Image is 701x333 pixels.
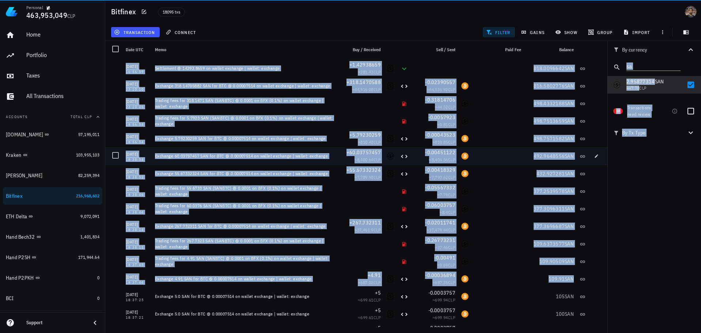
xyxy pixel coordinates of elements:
span: SAN [565,135,574,142]
button: filter [483,27,515,37]
div: [DOMAIN_NAME] [6,132,43,138]
span: By Tx Type [613,129,686,137]
div: Balance [524,41,577,58]
div: 18:38:46 [126,193,149,197]
span: 57,195,011 [78,132,99,137]
div: [PERSON_NAME] [6,173,42,179]
div: 18:56:54 [126,140,149,144]
span: CLP [374,157,381,162]
div: BTC-icon [461,170,469,177]
span: CLP [448,315,455,320]
span: filter [488,29,511,35]
span: SAN [565,293,574,300]
span: 0.69 [440,262,448,268]
span: 687.02 [360,280,373,285]
span: ≈ [440,209,455,215]
span: -0.0003757 [428,325,456,331]
span: 810.48 [360,139,373,145]
div: BTC-icon [461,223,469,230]
span: SAN [565,258,574,265]
span: SAN [565,100,574,107]
span: -0.06003757 [425,202,455,208]
span: gains [522,29,544,35]
span: 699.94 [435,297,448,303]
span: -0.0003757 [428,307,456,314]
div: Exchange 5.79230259 SAN for BTC @ 0.00007514 on wallet exchange | wallet: exchange [155,136,334,141]
span: group [590,29,613,35]
div: Date UTC [123,41,152,58]
div: 16:56:59 [126,70,149,74]
div: ETH Delta [6,213,27,220]
span: CLP [448,157,455,162]
div: Exchange 4.91 SAN for BTC @ 0.00007514 on wallet exchange | wallet: exchange [155,276,334,282]
span: CLP [448,87,455,92]
div: Paid Fee [471,41,524,58]
span: 7.79 [440,192,448,197]
span: +4.91 [368,272,381,279]
span: SAN [565,188,574,194]
span: CLP [448,104,455,110]
span: 109.90509 [539,258,565,265]
div: SAN-icon [613,81,621,88]
div: Support [26,320,85,326]
button: gains [518,27,549,37]
div: Taxes [26,72,99,79]
span: 8,400.64 [357,157,374,162]
span: +5 [375,290,381,296]
div: [DATE] [126,256,149,263]
div: [DATE] [126,63,149,70]
div: 18:38:11 [126,246,149,249]
div: Buy / Received [337,41,384,58]
span: ≈ [358,297,381,303]
span: +5.79230259 [349,132,381,138]
div: 18:56:54 [126,123,149,126]
div: [DATE] [126,80,149,88]
span: Sell / Sent [436,47,455,52]
span: 2.95877314 [626,78,655,85]
div: Sell / Sent [412,41,458,58]
img: LedgiFi [6,6,18,18]
div: [DATE] [126,221,149,228]
span: +5 [375,325,381,331]
div: [DATE] [126,116,149,123]
div: 18:38:54 [126,158,149,162]
button: group [585,27,617,37]
div: Hand Bech32 [6,234,35,240]
span: 699.61 [360,297,373,303]
span: show [557,29,577,35]
div: Exchange 60.03757457 SAN for BTC @ 0.00007514 on wallet exchange | wallet: exchange [155,153,334,159]
span: CLP [374,227,381,232]
div: Exchange 318.14705882 SAN for BTC @ 0.00007514 on wallet exchange | wallet: exchange [155,83,334,89]
button: By currency [607,41,701,58]
div: SAN-icon [387,65,394,72]
span: Date UTC [126,47,143,52]
span: SAN [565,311,574,317]
div: 18:38:44 [126,211,149,214]
div: Exchange 55.67332324 SAN for BTC @ 0.00007514 on wallet exchange | wallet: exchange [155,171,334,177]
span: CLP [639,85,647,91]
div: SAN-icon [387,310,394,318]
span: CLP [374,315,381,320]
span: -0.0003757 [428,290,456,296]
span: SAN [565,276,574,282]
span: ≈ [427,87,455,92]
span: Balance [559,47,574,52]
span: ≈ [355,227,381,232]
span: 44,516.08 [355,87,374,92]
span: Memo [155,47,166,52]
span: 0 [97,275,99,280]
div: [DATE] [126,273,149,281]
div: [DATE] [126,133,149,140]
span: 109.91 [549,276,565,282]
span: SAN [565,205,574,212]
span: CLP [448,245,455,250]
div: Trading fees for 4.91 SAN (SANBTC) @ 0.0001 on BFX (0.1%) on wallet exchange | wallet: exchange [155,256,334,267]
span: CLP [448,122,455,127]
span: -0.02011741 [425,219,455,226]
span: 44.52 [437,104,448,110]
span: SAN [655,78,664,85]
div: Portfolio [26,52,99,58]
span: -0.02390557 [425,79,455,86]
div: SAN-icon [461,205,469,212]
span: 377.3096311 [534,205,565,212]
